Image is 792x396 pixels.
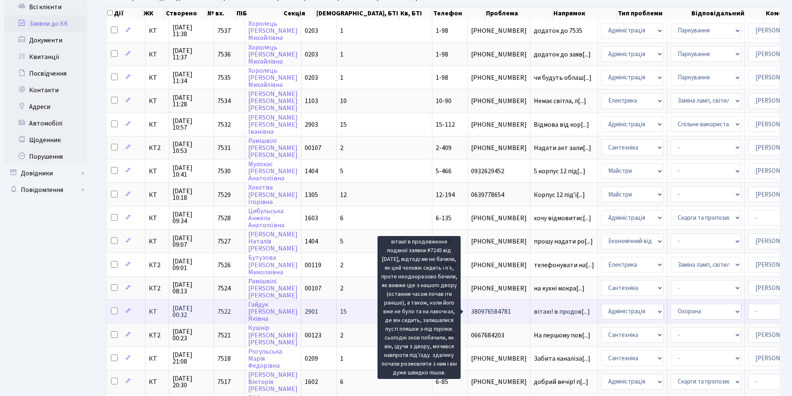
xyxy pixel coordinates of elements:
span: 7536 [217,50,231,59]
span: 5-466 [436,167,452,176]
span: КТ [149,98,165,104]
th: Проблема [485,7,553,19]
span: 1404 [305,237,318,246]
a: Хоролець[PERSON_NAME]Михайлівна [248,43,298,66]
span: 5 [340,167,343,176]
a: ЦибульськаАнжелаАнатоліївна [248,207,284,230]
span: КТ [149,121,165,128]
span: 10 [340,96,347,106]
a: Документи [4,32,87,49]
span: 00119 [305,261,321,270]
span: [DATE] 10:41 [173,165,210,178]
th: Телефон [432,7,485,19]
span: 1602 [305,377,318,386]
span: КТ [149,379,165,385]
span: 1 [340,50,343,59]
span: Відмова від кор[...] [534,120,589,129]
span: хочу відмовитис[...] [534,214,591,223]
a: Кушнір[PERSON_NAME][PERSON_NAME] [248,324,298,347]
a: Хоролець[PERSON_NAME]Михайлівна [248,19,298,42]
span: 6-85 [436,377,448,386]
span: [DATE] 09:01 [173,258,210,271]
th: ЖК [143,7,165,19]
a: Повідомлення [4,182,87,198]
span: телефонувати на[...] [534,261,594,270]
span: 1-98 [436,50,448,59]
span: 7532 [217,120,231,129]
span: 7524 [217,284,231,293]
span: [DATE] 10:53 [173,141,210,154]
a: Хоролець[PERSON_NAME]Михайлівна [248,66,298,89]
span: 00107 [305,143,321,152]
span: 2 [340,143,343,152]
span: 0203 [305,73,318,82]
span: 6 [340,214,343,223]
div: вітаю! в продовження поданої заявки #7245 від [DATE], відтоді ми не бачили, як цей чоловік сидить... [377,236,461,379]
span: 380976584781 [471,308,527,315]
span: [PHONE_NUMBER] [471,74,527,81]
a: [PERSON_NAME]Наталія[PERSON_NAME] [248,230,298,253]
span: 15 [340,120,347,129]
span: [PHONE_NUMBER] [471,145,527,151]
span: [DATE] 11:28 [173,94,210,108]
span: [PHONE_NUMBER] [471,51,527,58]
span: 0209 [305,354,318,363]
span: 2 [340,284,343,293]
span: 00107 [305,284,321,293]
span: 7517 [217,377,231,386]
th: Дії [106,7,143,19]
span: 6-135 [436,214,452,223]
th: Тип проблеми [617,7,691,19]
a: РогульськаМаріяФедорівна [248,347,282,370]
a: [PERSON_NAME]Вікторія[PERSON_NAME] [248,370,298,394]
span: [PHONE_NUMBER] [471,355,527,362]
th: Секція [283,7,316,19]
span: [DATE] 00:32 [173,305,210,318]
span: Немає світла, л[...] [534,96,586,106]
a: Рамішвілі[PERSON_NAME][PERSON_NAME] [248,136,298,160]
span: [PHONE_NUMBER] [471,238,527,245]
span: [DATE] 09:07 [173,235,210,248]
span: [DATE] 11:37 [173,47,210,61]
span: [PHONE_NUMBER] [471,285,527,292]
span: Забита каналіза[...] [534,354,590,363]
span: 00123 [305,331,321,340]
span: 7535 [217,73,231,82]
span: 5 [340,237,343,246]
span: 1404 [305,167,318,176]
span: 2903 [305,120,318,129]
span: КТ [149,51,165,58]
span: На першому пов[...] [534,331,590,340]
a: Адреси [4,98,87,115]
span: 1 [340,26,343,35]
span: 15-112 [436,120,455,129]
span: 5 корпус 12 під[...] [534,167,585,176]
span: 7530 [217,167,231,176]
span: КТ [149,238,165,245]
span: [PHONE_NUMBER] [471,27,527,34]
span: [DATE] 11:38 [173,24,210,37]
span: 7529 [217,190,231,199]
span: [PHONE_NUMBER] [471,262,527,268]
span: 12-194 [436,190,455,199]
span: 0203 [305,26,318,35]
a: [PERSON_NAME][PERSON_NAME][PERSON_NAME] [248,89,298,113]
span: КТ [149,168,165,175]
span: Корпус 12 підʼї[...] [534,190,585,199]
span: 0932629452 [471,168,527,175]
span: на кухні мокра[...] [534,284,585,293]
span: 7537 [217,26,231,35]
span: КТ2 [149,332,165,339]
span: 7534 [217,96,231,106]
span: [DATE] 11:34 [173,71,210,84]
span: 0203 [305,50,318,59]
th: Створено [165,7,207,19]
span: КТ [149,27,165,34]
span: вітаю! в продов[...] [534,307,590,316]
th: Відповідальний [691,7,765,19]
a: Посвідчення [4,65,87,82]
span: 7518 [217,354,231,363]
span: 7522 [217,307,231,316]
span: КТ [149,74,165,81]
a: Щоденник [4,132,87,148]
